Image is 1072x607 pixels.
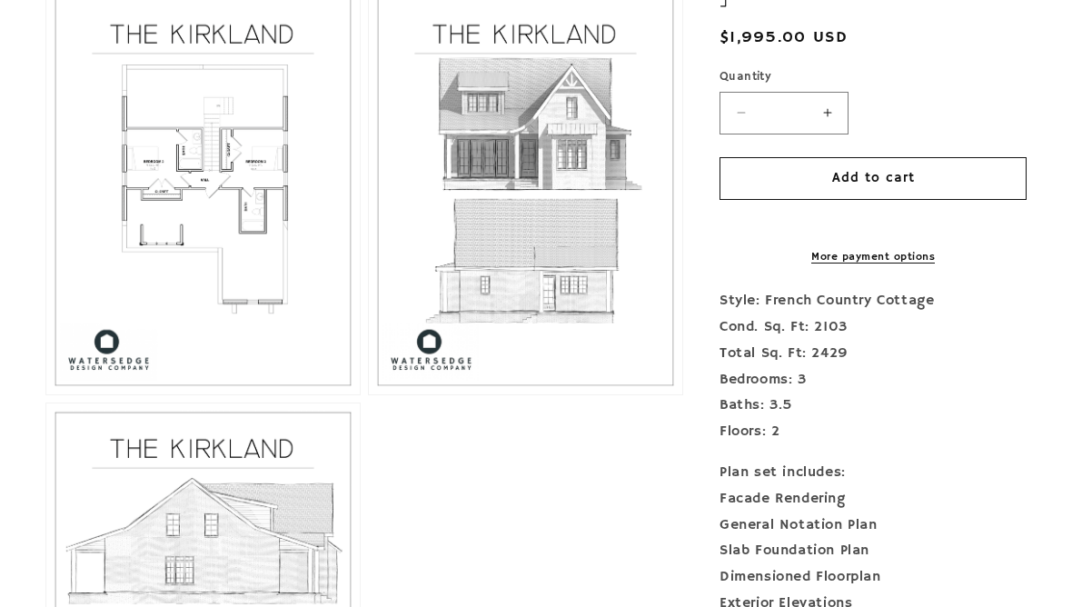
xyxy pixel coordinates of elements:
[720,249,1027,265] a: More payment options
[720,460,1027,486] div: Plan set includes:
[720,512,1027,539] div: General Notation Plan
[720,156,1027,199] button: Add to cart
[720,25,848,50] span: $1,995.00 USD
[720,564,1027,591] div: Dimensioned Floorplan
[720,538,1027,564] div: Slab Foundation Plan
[720,68,1027,86] label: Quantity
[720,288,1027,445] p: Style: French Country Cottage Cond. Sq. Ft: 2103 Total Sq. Ft: 2429 Bedrooms: 3 Baths: 3.5 Floors: 2
[720,486,1027,512] div: Facade Rendering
